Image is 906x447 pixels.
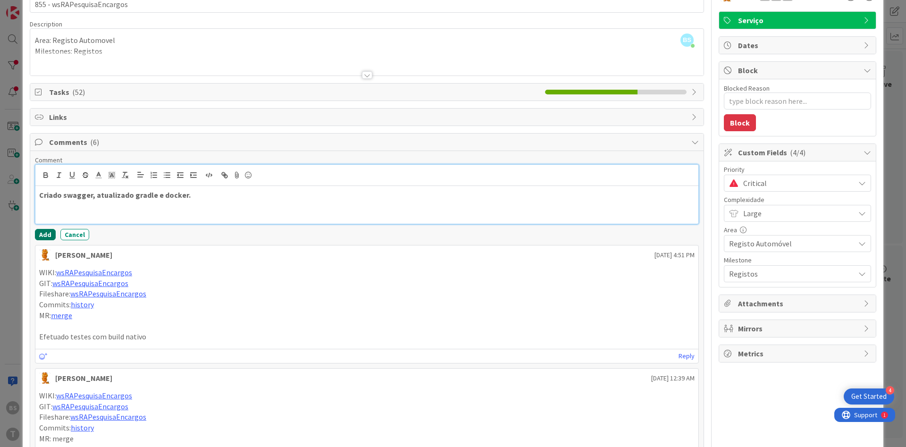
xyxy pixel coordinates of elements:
[724,114,756,131] button: Block
[39,401,695,412] p: GIT:
[738,323,859,334] span: Mirrors
[90,137,99,147] span: ( 6 )
[49,111,687,123] span: Links
[39,310,695,321] p: MR:
[71,423,94,432] a: history
[39,372,50,384] img: RL
[724,257,871,263] div: Milestone
[851,392,887,401] div: Get Started
[39,288,695,299] p: Fileshare:
[52,402,128,411] a: wsRAPesquisaEncargos
[55,372,112,384] div: [PERSON_NAME]
[72,87,85,97] span: ( 52 )
[724,84,770,93] label: Blocked Reason
[39,331,695,342] p: Efetuado testes com build nativo
[790,148,805,157] span: ( 4/4 )
[56,391,132,400] a: wsRAPesquisaEncargos
[729,237,850,250] span: Registo Automóvel
[35,229,56,240] button: Add
[844,388,894,405] div: Open Get Started checklist, remaining modules: 4
[56,268,132,277] a: wsRAPesquisaEncargos
[35,46,699,57] p: Milestones: Registos
[49,4,51,11] div: 1
[651,373,695,383] span: [DATE] 12:39 AM
[39,299,695,310] p: Commits:
[30,20,62,28] span: Description
[680,34,694,47] span: BS
[35,156,62,164] span: Comment
[724,166,871,173] div: Priority
[738,15,859,26] span: Serviço
[743,207,850,220] span: Large
[51,311,72,320] a: merge
[39,190,191,200] strong: Criado swagger, atualizado gradle e docker.
[743,177,850,190] span: Critical
[39,422,695,433] p: Commits:
[738,40,859,51] span: Dates
[20,1,43,13] span: Support
[49,136,687,148] span: Comments
[738,298,859,309] span: Attachments
[738,348,859,359] span: Metrics
[70,289,146,298] a: wsRAPesquisaEncargos
[39,390,695,401] p: WIKI:
[738,65,859,76] span: Block
[39,433,695,444] p: MR: merge
[886,386,894,395] div: 4
[71,300,94,309] a: history
[39,278,695,289] p: GIT:
[738,147,859,158] span: Custom Fields
[55,249,112,261] div: [PERSON_NAME]
[49,86,540,98] span: Tasks
[70,412,146,422] a: wsRAPesquisaEncargos
[35,35,699,46] p: Area: Registo Automovel
[679,350,695,362] a: Reply
[39,249,50,261] img: RL
[729,267,850,280] span: Registos
[52,278,128,288] a: wsRAPesquisaEncargos
[724,196,871,203] div: Complexidade
[39,267,695,278] p: WIKI:
[39,412,695,422] p: Fileshare:
[724,227,871,233] div: Area
[60,229,89,240] button: Cancel
[654,250,695,260] span: [DATE] 4:51 PM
